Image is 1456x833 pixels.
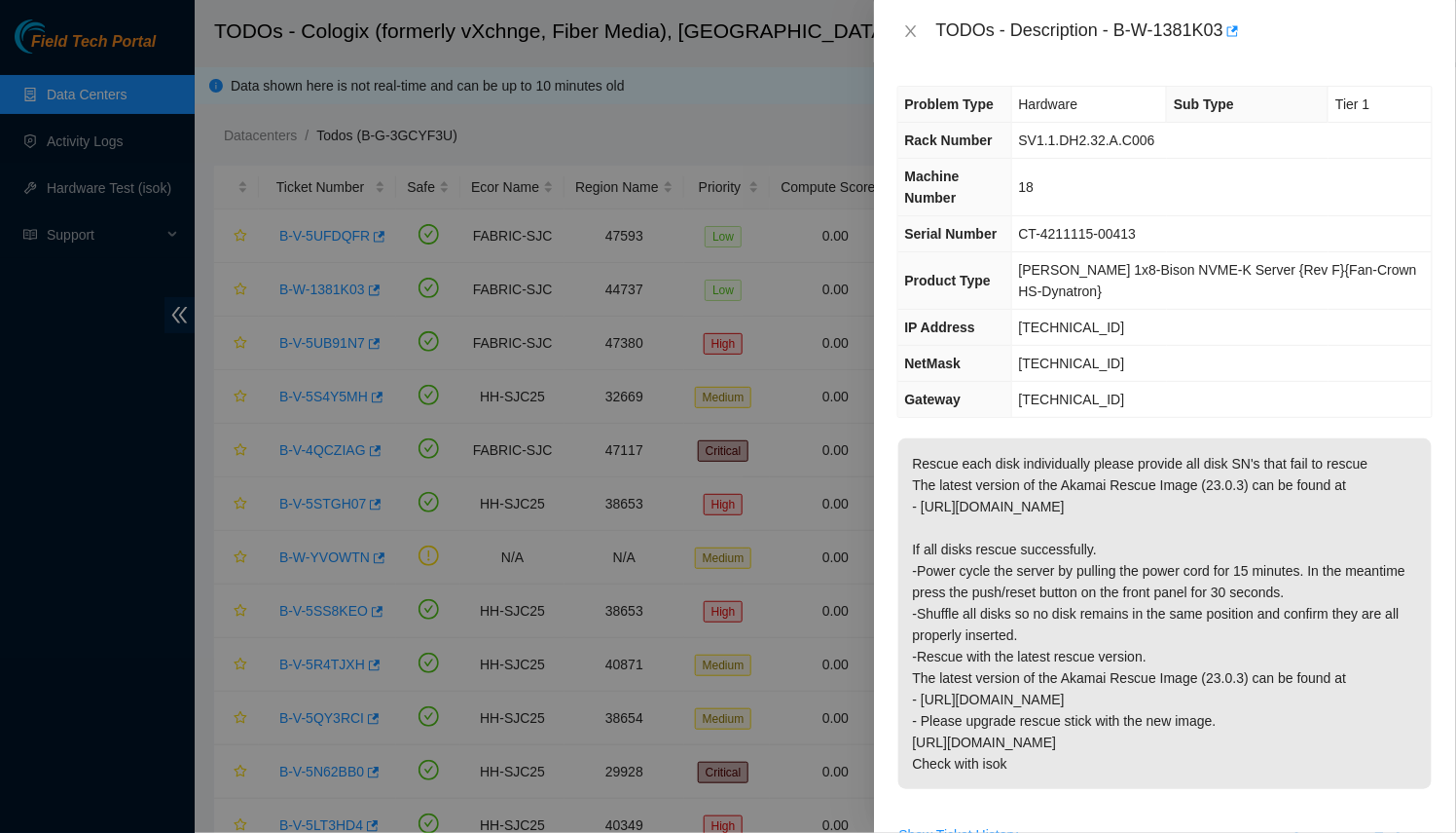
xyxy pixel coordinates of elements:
[1019,179,1035,195] span: 18
[1019,392,1125,407] span: [TECHNICAL_ID]
[905,96,995,112] span: Problem Type
[905,169,960,206] span: Machine Number
[905,273,991,288] span: Product Type
[905,392,962,407] span: Gateway
[898,438,1432,789] p: Rescue each disk individually please provide all disk SN's that fail to rescue The latest version...
[1019,262,1417,299] span: [PERSON_NAME] 1x8-Bison NVME-K Server {Rev F}{Fan-Crown HS-Dynatron}
[1019,356,1125,371] span: [TECHNICAL_ID]
[1019,133,1155,148] span: SV1.1.DH2.32.A.C006
[905,133,993,148] span: Rack Number
[905,320,975,335] span: IP Address
[1019,320,1125,335] span: [TECHNICAL_ID]
[1174,96,1234,112] span: Sub Type
[1335,96,1369,112] span: Tier 1
[905,356,962,371] span: NetMask
[903,23,919,39] span: close
[897,22,925,41] button: Close
[1019,96,1078,112] span: Hardware
[1019,226,1137,242] span: CT-4211115-00413
[936,16,1433,47] div: TODOs - Description - B-W-1381K03
[905,226,998,242] span: Serial Number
